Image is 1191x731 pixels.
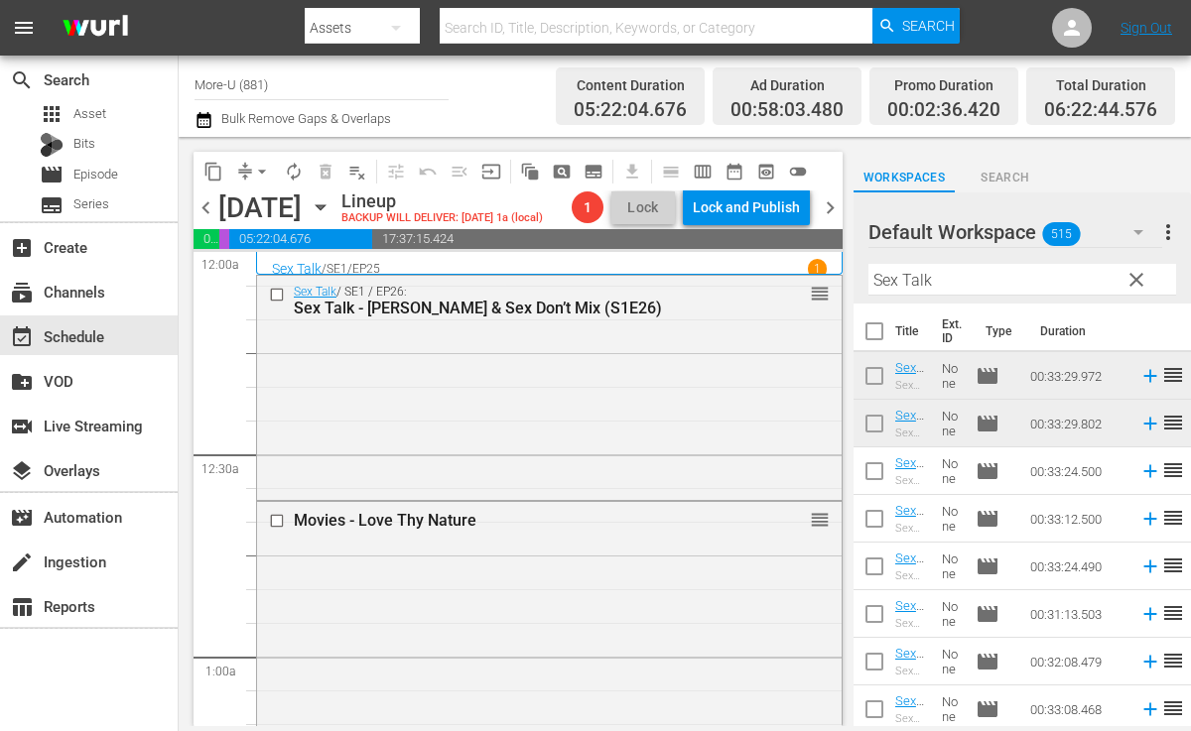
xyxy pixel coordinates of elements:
a: Sign Out [1121,20,1172,36]
span: chevron_right [818,195,843,220]
span: Episode [73,165,118,184]
span: Episode [976,554,999,578]
span: reorder [1161,506,1185,530]
span: 00:02:36.420 [219,229,229,249]
span: Fill episodes with ad slates [444,156,475,187]
span: Episode [40,163,64,186]
span: reorder [810,283,830,305]
a: Sex Talk - [PERSON_NAME] & Sex Don’t Mix (S1E26) [895,360,925,539]
td: None [934,638,968,685]
span: autorenew_outlined [284,162,304,182]
svg: Add to Schedule [1139,698,1161,720]
span: reorder [1161,649,1185,672]
span: Schedule [10,325,34,349]
span: Remove Gaps & Overlaps [229,156,278,187]
span: calendar_view_week_outlined [693,162,713,182]
td: 00:33:29.802 [1022,400,1131,447]
div: [DATE] [218,191,302,224]
button: Lock and Publish [683,189,810,225]
span: Bulk Remove Gaps & Overlaps [218,111,391,126]
span: Search [10,68,34,92]
span: Bits [73,134,95,154]
span: Series [40,193,64,217]
span: Live Streaming [10,415,34,438]
td: None [934,495,968,543]
span: Episode [976,650,999,673]
span: Create [10,236,34,260]
p: 1 [814,262,821,276]
span: reorder [1161,411,1185,434]
span: Episode [976,602,999,626]
svg: Add to Schedule [1139,555,1161,577]
span: reorder [1161,553,1185,577]
span: 00:58:03.480 [730,99,844,122]
div: Sex Talk - The Science of Falling in Love [895,474,926,487]
button: reorder [810,509,830,529]
a: Sex Talk - The Secrets of Great Kissers (S1E23) [895,503,925,681]
span: menu [12,16,36,40]
th: Ext. ID [930,304,974,359]
div: Sex Talk - [PERSON_NAME] & Sex Don’t Mix [895,379,926,392]
div: Sex Talk - [PERSON_NAME] & Sex Don’t Mix (S1E26) [294,299,738,317]
div: Default Workspace [868,204,1162,260]
span: 06:22:44.576 [1044,99,1157,122]
div: BACKUP WILL DELIVER: [DATE] 1a (local) [341,212,543,225]
span: pageview_outlined [552,162,572,182]
div: Content Duration [574,71,687,99]
span: Asset [73,104,106,124]
div: Lock and Publish [693,189,800,225]
span: Episode [976,364,999,388]
span: Lock [619,197,667,218]
td: 00:33:24.490 [1022,543,1131,590]
td: None [934,352,968,400]
span: Download as CSV [609,152,648,190]
td: None [934,447,968,495]
span: 17:37:15.424 [372,229,842,249]
div: Movies - Love Thy Nature [294,511,738,530]
a: Sex Talk [294,285,336,299]
td: 00:33:29.972 [1022,352,1131,400]
span: Search [902,8,955,44]
span: 00:02:36.420 [887,99,1000,122]
div: Sex Talk - The Secrets of Great Kissers [895,522,926,535]
svg: Add to Schedule [1139,603,1161,625]
th: Duration [1028,304,1147,359]
span: date_range_outlined [725,162,744,182]
td: 00:32:08.479 [1022,638,1131,685]
button: reorder [810,283,830,303]
span: Episode [976,507,999,531]
span: Overlays [10,459,34,483]
span: Channels [10,281,34,305]
button: clear [1120,263,1151,295]
span: Ingestion [10,550,34,574]
div: Total Duration [1044,71,1157,99]
span: reorder [810,509,830,531]
span: toggle_off [788,162,808,182]
span: reorder [1161,458,1185,482]
p: / [322,262,327,276]
th: Type [974,304,1028,359]
div: Sex Talk - Choosing the Right Sex Toy [895,712,926,725]
span: Update Metadata from Key Asset [475,156,507,187]
span: Revert to Primary Episode [412,156,444,187]
span: 05:22:04.676 [229,229,372,249]
span: Create Series Block [578,156,609,187]
span: Copy Lineup [198,156,229,187]
td: None [934,590,968,638]
div: / SE1 / EP26: [294,285,738,317]
span: reorder [1161,601,1185,625]
span: reorder [1161,363,1185,387]
span: Loop Content [278,156,310,187]
a: Sex Talk - The Science of Falling in Love (S1E24) [895,455,925,619]
span: Workspaces [854,168,955,188]
span: Episode [976,412,999,435]
span: Series [73,194,109,214]
span: Asset [40,102,64,126]
div: Ad Duration [730,71,844,99]
span: Reports [10,595,34,619]
span: Episode [976,459,999,483]
div: Sex Talk - Marijuana & Sex [895,426,926,439]
span: arrow_drop_down [252,162,272,182]
span: Create Search Block [546,156,578,187]
span: Automation [10,506,34,530]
